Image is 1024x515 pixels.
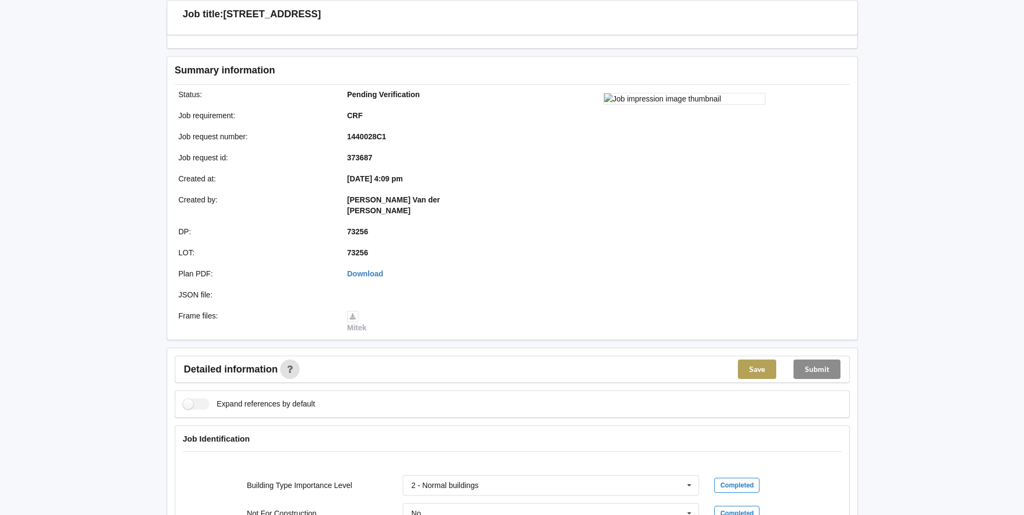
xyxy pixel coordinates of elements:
[175,64,677,77] h3: Summary information
[171,131,340,142] div: Job request number :
[171,226,340,237] div: DP :
[347,227,368,236] b: 73256
[247,481,352,490] label: Building Type Importance Level
[171,289,340,300] div: JSON file :
[183,433,842,444] h4: Job Identification
[171,89,340,100] div: Status :
[171,194,340,216] div: Created by :
[603,93,765,105] img: Job impression image thumbnail
[223,8,321,21] h3: [STREET_ADDRESS]
[347,248,368,257] b: 73256
[183,398,315,410] label: Expand references by default
[347,269,383,278] a: Download
[347,153,372,162] b: 373687
[171,247,340,258] div: LOT :
[184,364,278,374] span: Detailed information
[347,90,420,99] b: Pending Verification
[411,482,479,489] div: 2 - Normal buildings
[171,268,340,279] div: Plan PDF :
[183,8,223,21] h3: Job title:
[714,478,759,493] div: Completed
[347,132,386,141] b: 1440028C1
[171,110,340,121] div: Job requirement :
[347,111,363,120] b: CRF
[171,152,340,163] div: Job request id :
[738,360,776,379] button: Save
[347,174,403,183] b: [DATE] 4:09 pm
[171,173,340,184] div: Created at :
[347,195,440,215] b: [PERSON_NAME] Van der [PERSON_NAME]
[347,311,367,332] a: Mitek
[171,310,340,333] div: Frame files :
